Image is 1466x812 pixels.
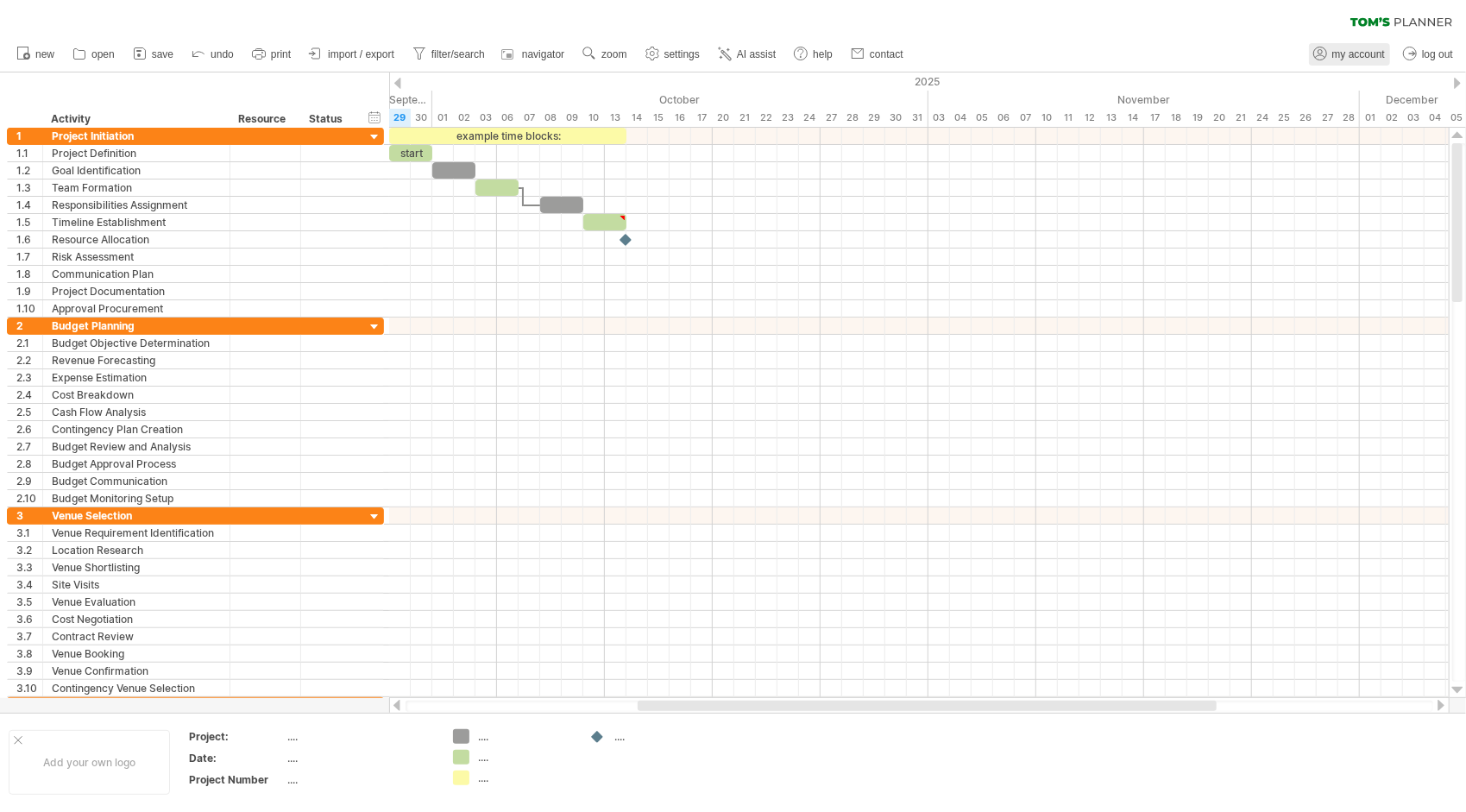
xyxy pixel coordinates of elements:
div: Budget Planning [52,318,221,334]
div: Project Initiation [52,128,221,144]
a: zoom [578,43,632,66]
div: Wednesday, 19 November 2025 [1187,109,1209,127]
a: AI assist [714,43,781,66]
div: Monday, 20 October 2025 [713,109,734,127]
div: Monday, 3 November 2025 [928,109,950,127]
div: 1.8 [16,266,42,282]
a: undo [187,43,239,66]
div: Site Visits [52,576,221,593]
div: 1.1 [16,145,42,161]
div: Venue Shortlisting [52,559,221,576]
div: Thursday, 30 October 2025 [885,109,907,127]
div: 1.10 [16,300,42,317]
div: Tuesday, 11 November 2025 [1058,109,1079,127]
div: November 2025 [928,91,1360,109]
div: Budget Approval Process [52,456,221,472]
div: 2.9 [16,473,42,489]
div: .... [287,772,432,787]
span: import / export [328,48,394,60]
div: Tuesday, 21 October 2025 [734,109,756,127]
span: log out [1422,48,1453,60]
div: Venue Confirmation [52,663,221,679]
div: Friday, 24 October 2025 [799,109,821,127]
div: Thursday, 6 November 2025 [993,109,1015,127]
span: my account [1332,48,1385,60]
div: 1.4 [16,197,42,213]
div: Venue Booking [52,645,221,662]
div: Thursday, 23 October 2025 [777,109,799,127]
a: import / export [305,43,400,66]
span: open [91,48,115,60]
div: Budget Monitoring Setup [52,490,221,507]
div: 1 [16,128,42,144]
div: Friday, 10 October 2025 [583,109,605,127]
div: 3.6 [16,611,42,627]
div: 2.3 [16,369,42,386]
div: Project Documentation [52,283,221,299]
div: Date: [189,751,284,765]
div: 3.2 [16,542,42,558]
div: Venue Evaluation [52,594,221,610]
div: Thursday, 4 December 2025 [1425,109,1446,127]
div: Thursday, 20 November 2025 [1209,109,1230,127]
div: Goal Identification [52,162,221,179]
div: Monday, 13 October 2025 [605,109,626,127]
div: Budget Objective Determination [52,335,221,351]
div: 2.8 [16,456,42,472]
div: 3.9 [16,663,42,679]
div: 3.7 [16,628,42,645]
div: Friday, 21 November 2025 [1230,109,1252,127]
span: new [35,48,54,60]
div: Tuesday, 28 October 2025 [842,109,864,127]
div: Timeline Establishment [52,214,221,230]
span: zoom [601,48,626,60]
div: 1.7 [16,249,42,265]
span: contact [870,48,903,60]
div: Tuesday, 30 September 2025 [411,109,432,127]
div: Resource [238,110,291,128]
div: Wednesday, 12 November 2025 [1079,109,1101,127]
div: Thursday, 16 October 2025 [670,109,691,127]
div: Team Formation [52,179,221,196]
a: settings [641,43,705,66]
div: 3.3 [16,559,42,576]
div: 2.5 [16,404,42,420]
div: 2.6 [16,421,42,437]
div: Tuesday, 4 November 2025 [950,109,972,127]
div: Monday, 17 November 2025 [1144,109,1166,127]
div: Friday, 28 November 2025 [1338,109,1360,127]
div: Activity [51,110,220,128]
div: Vendor Acquisition [52,697,221,714]
div: Wednesday, 22 October 2025 [756,109,777,127]
div: .... [478,750,572,765]
div: 2.7 [16,438,42,455]
div: Approval Procurement [52,300,221,317]
div: Communication Plan [52,266,221,282]
div: .... [478,729,572,744]
div: Revenue Forecasting [52,352,221,368]
div: Monday, 27 October 2025 [821,109,842,127]
div: Contract Review [52,628,221,645]
div: Tuesday, 25 November 2025 [1274,109,1295,127]
div: Budget Communication [52,473,221,489]
div: Thursday, 13 November 2025 [1101,109,1123,127]
div: Cost Negotiation [52,611,221,627]
div: Wednesday, 29 October 2025 [864,109,885,127]
div: 3.8 [16,645,42,662]
div: Expense Estimation [52,369,221,386]
div: 2.4 [16,387,42,403]
div: Risk Assessment [52,249,221,265]
div: 1.3 [16,179,42,196]
a: my account [1309,43,1390,66]
div: Status [309,110,347,128]
div: Contingency Venue Selection [52,680,221,696]
div: Thursday, 9 October 2025 [562,109,583,127]
div: 4 [16,697,42,714]
div: 1.6 [16,231,42,248]
div: Thursday, 2 October 2025 [454,109,475,127]
div: 1.9 [16,283,42,299]
div: 2.1 [16,335,42,351]
div: Friday, 14 November 2025 [1123,109,1144,127]
div: Friday, 31 October 2025 [907,109,928,127]
div: Wednesday, 5 November 2025 [972,109,993,127]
